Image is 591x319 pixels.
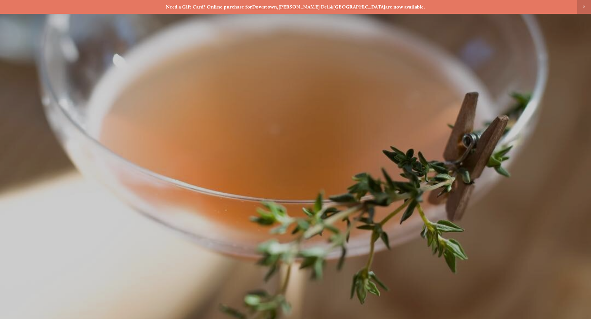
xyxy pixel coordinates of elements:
strong: , [277,4,278,10]
strong: Need a Gift Card? Online purchase for [166,4,252,10]
strong: are now available. [385,4,425,10]
a: [GEOGRAPHIC_DATA] [333,4,385,10]
a: [PERSON_NAME] Dell [279,4,330,10]
a: Downtown [252,4,277,10]
strong: & [330,4,333,10]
